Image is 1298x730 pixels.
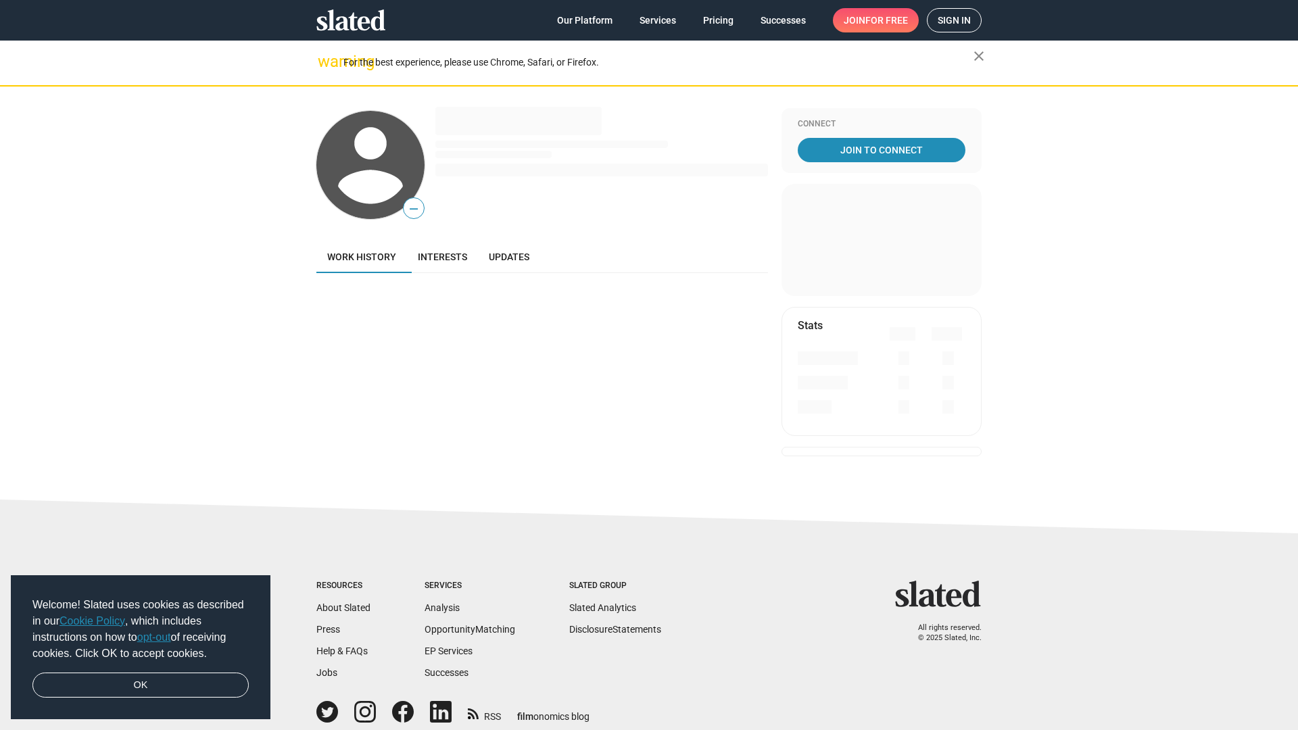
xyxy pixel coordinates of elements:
[425,581,515,591] div: Services
[32,673,249,698] a: dismiss cookie message
[629,8,687,32] a: Services
[425,646,473,656] a: EP Services
[761,8,806,32] span: Successes
[798,138,965,162] a: Join To Connect
[316,581,370,591] div: Resources
[844,8,908,32] span: Join
[318,53,334,70] mat-icon: warning
[418,251,467,262] span: Interests
[404,200,424,218] span: —
[904,623,982,643] p: All rights reserved. © 2025 Slated, Inc.
[59,615,125,627] a: Cookie Policy
[32,597,249,662] span: Welcome! Slated uses cookies as described in our , which includes instructions on how to of recei...
[546,8,623,32] a: Our Platform
[425,667,468,678] a: Successes
[316,602,370,613] a: About Slated
[327,251,396,262] span: Work history
[316,624,340,635] a: Press
[316,646,368,656] a: Help & FAQs
[703,8,734,32] span: Pricing
[692,8,744,32] a: Pricing
[569,602,636,613] a: Slated Analytics
[517,711,533,722] span: film
[425,624,515,635] a: OpportunityMatching
[798,318,823,333] mat-card-title: Stats
[938,9,971,32] span: Sign in
[798,119,965,130] div: Connect
[489,251,529,262] span: Updates
[800,138,963,162] span: Join To Connect
[11,575,270,720] div: cookieconsent
[569,624,661,635] a: DisclosureStatements
[640,8,676,32] span: Services
[971,48,987,64] mat-icon: close
[343,53,973,72] div: For the best experience, please use Chrome, Safari, or Firefox.
[865,8,908,32] span: for free
[137,631,171,643] a: opt-out
[569,581,661,591] div: Slated Group
[468,702,501,723] a: RSS
[833,8,919,32] a: Joinfor free
[927,8,982,32] a: Sign in
[316,667,337,678] a: Jobs
[316,241,407,273] a: Work history
[425,602,460,613] a: Analysis
[557,8,612,32] span: Our Platform
[750,8,817,32] a: Successes
[517,700,590,723] a: filmonomics blog
[478,241,540,273] a: Updates
[407,241,478,273] a: Interests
